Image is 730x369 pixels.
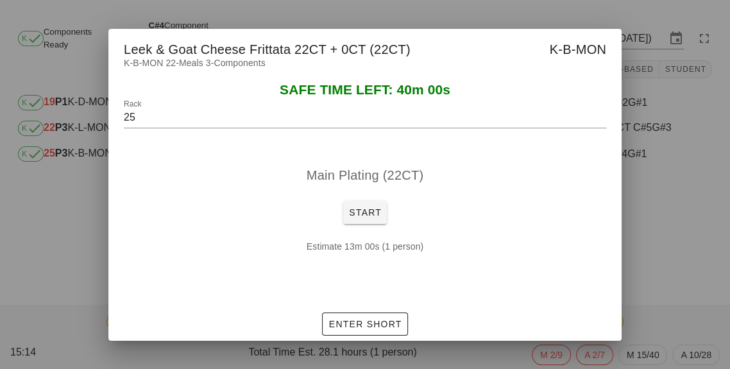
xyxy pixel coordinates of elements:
button: Start [343,201,387,224]
label: Rack [124,99,141,109]
span: Start [348,207,382,218]
p: Estimate 13m 00s (1 person) [134,239,596,253]
span: Enter Short [328,319,402,329]
div: K-B-MON 22-Meals 3-Components [108,56,622,83]
div: Leek & Goat Cheese Frittata 22CT + 0CT (22CT) [108,29,622,66]
span: SAFE TIME LEFT: 40m 00s [280,82,450,97]
span: K-B-MON [550,39,606,60]
button: Enter Short [322,313,407,336]
div: Main Plating (22CT) [124,155,606,196]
